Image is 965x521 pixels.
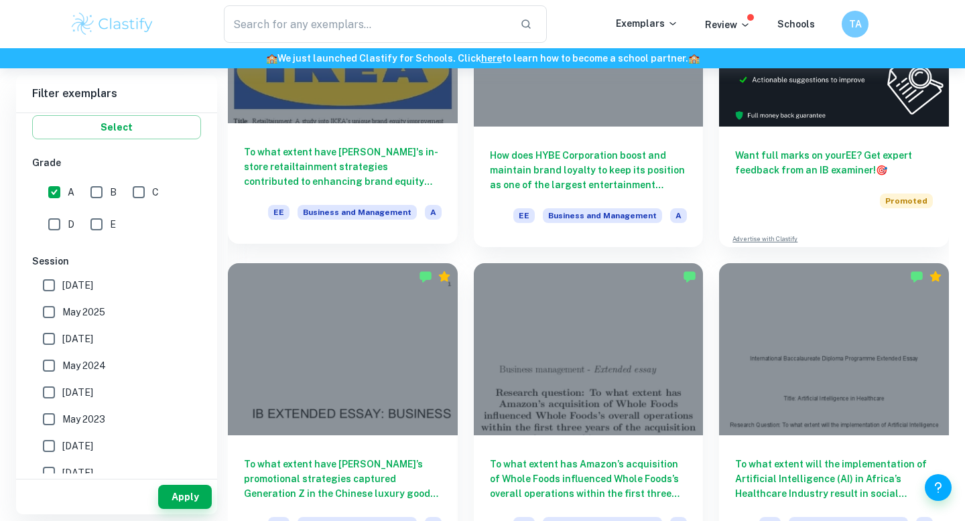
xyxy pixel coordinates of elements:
[438,270,451,283] div: Premium
[425,205,442,220] span: A
[268,205,289,220] span: EE
[62,412,105,427] span: May 2023
[110,217,116,232] span: E
[481,53,502,64] a: here
[705,17,751,32] p: Review
[68,217,74,232] span: D
[842,11,868,38] button: TA
[513,208,535,223] span: EE
[490,148,688,192] h6: How does HYBE Corporation boost and maintain brand loyalty to keep its position as one of the lar...
[880,194,933,208] span: Promoted
[848,17,863,31] h6: TA
[152,185,159,200] span: C
[16,75,217,113] h6: Filter exemplars
[68,185,74,200] span: A
[735,148,933,177] h6: Want full marks on your EE ? Get expert feedback from an IB examiner!
[777,19,815,29] a: Schools
[3,51,962,66] h6: We just launched Clastify for Schools. Click to learn how to become a school partner.
[490,457,688,501] h6: To what extent has Amazon’s acquisition of Whole Foods influenced Whole Foods’s overall operation...
[683,270,696,283] img: Marked
[925,474,952,501] button: Help and Feedback
[158,485,212,509] button: Apply
[298,205,417,220] span: Business and Management
[244,145,442,189] h6: To what extent have [PERSON_NAME]'s in-store retailtainment strategies contributed to enhancing b...
[244,457,442,501] h6: To what extent have [PERSON_NAME]’s promotional strategies captured Generation Z in the Chinese l...
[62,439,93,453] span: [DATE]
[32,254,201,269] h6: Session
[62,465,93,480] span: [DATE]
[62,331,93,346] span: [DATE]
[876,165,887,175] span: 🎯
[688,53,700,64] span: 🏫
[32,115,201,139] button: Select
[616,16,678,31] p: Exemplars
[224,5,509,43] input: Search for any exemplars...
[62,278,93,293] span: [DATE]
[62,358,106,373] span: May 2024
[419,270,432,283] img: Marked
[543,208,662,223] span: Business and Management
[929,270,942,283] div: Premium
[110,185,117,200] span: B
[910,270,923,283] img: Marked
[732,234,797,244] a: Advertise with Clastify
[32,155,201,170] h6: Grade
[735,457,933,501] h6: To what extent will the implementation of Artificial Intelligence (AI) in Africa’s Healthcare Ind...
[62,305,105,319] span: May 2025
[670,208,687,223] span: A
[70,11,155,38] img: Clastify logo
[266,53,277,64] span: 🏫
[62,385,93,400] span: [DATE]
